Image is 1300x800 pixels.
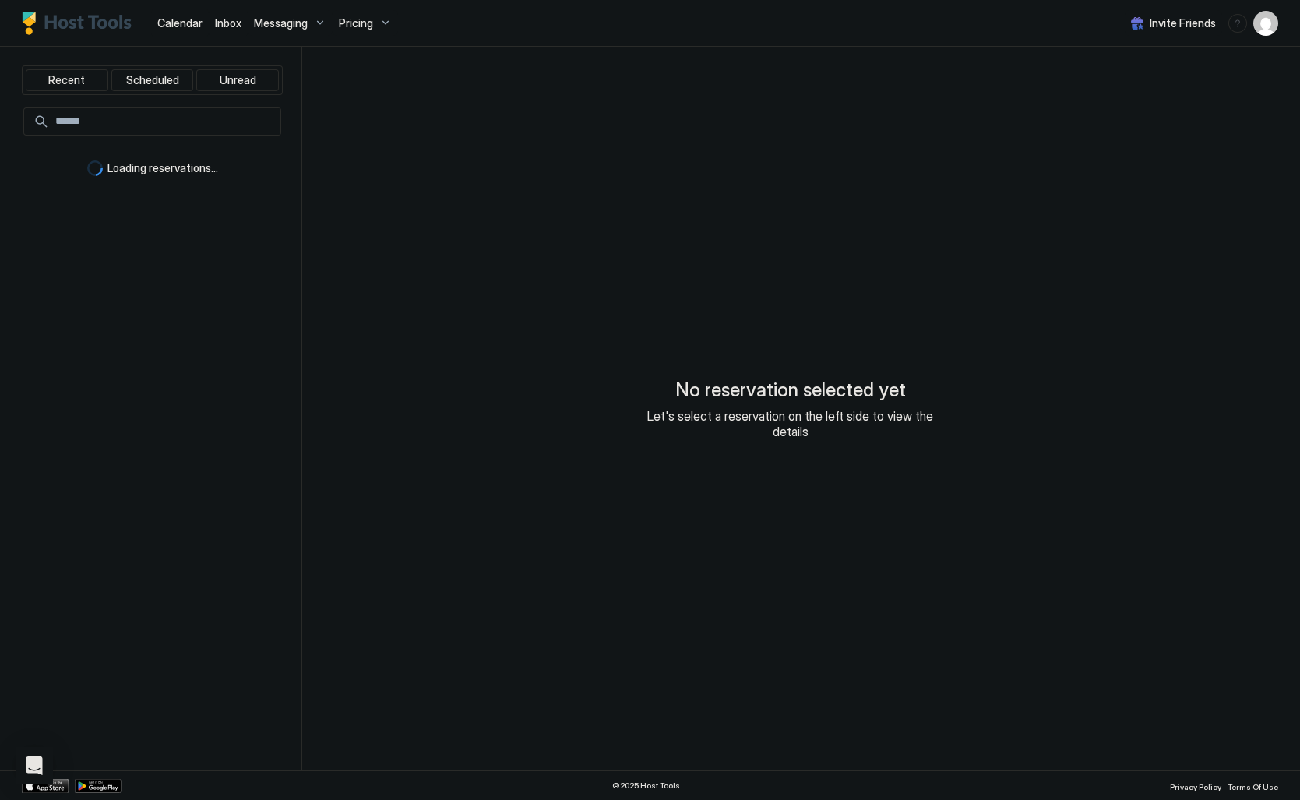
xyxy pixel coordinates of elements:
[75,779,122,793] a: Google Play Store
[22,779,69,793] a: App Store
[1150,16,1216,30] span: Invite Friends
[215,15,241,31] a: Inbox
[16,747,53,784] div: Open Intercom Messenger
[1170,782,1221,791] span: Privacy Policy
[612,781,680,791] span: © 2025 Host Tools
[87,160,103,176] div: loading
[1228,777,1278,794] a: Terms Of Use
[1253,11,1278,36] div: User profile
[107,161,218,175] span: Loading reservations...
[220,73,256,87] span: Unread
[196,69,279,91] button: Unread
[26,69,108,91] button: Recent
[22,65,283,95] div: tab-group
[111,69,194,91] button: Scheduled
[1170,777,1221,794] a: Privacy Policy
[1228,14,1247,33] div: menu
[126,73,179,87] span: Scheduled
[49,108,280,135] input: Input Field
[157,16,203,30] span: Calendar
[1228,782,1278,791] span: Terms Of Use
[339,16,373,30] span: Pricing
[254,16,308,30] span: Messaging
[635,408,946,439] span: Let's select a reservation on the left side to view the details
[22,12,139,35] a: Host Tools Logo
[157,15,203,31] a: Calendar
[675,379,906,402] span: No reservation selected yet
[48,73,85,87] span: Recent
[215,16,241,30] span: Inbox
